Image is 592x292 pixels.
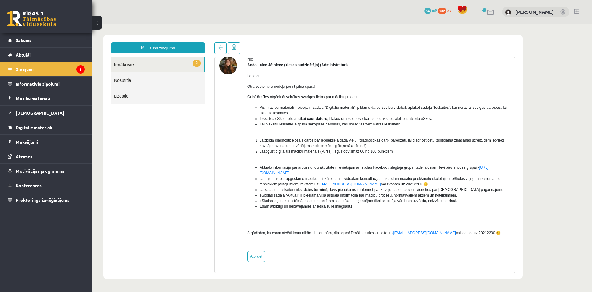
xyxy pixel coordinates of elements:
legend: Ziņojumi [16,62,85,76]
span: Mācību materiāli [16,95,50,101]
a: Sākums [8,33,85,47]
span: 54 [424,8,431,14]
span: Ieskaites eSkolā pildām , blakus cilnēs/logos/iekārtās nedrīkst paralēli būt atvērta eSkola. [167,93,341,97]
span: Digitālie materiāli [16,125,52,130]
span: eSkolas ziņojumu sistēmā, rakstot konkrētam skolotājam, ieķeksējam tikai skolotāja vārdu un uzvār... [167,175,364,179]
a: [DEMOGRAPHIC_DATA] [8,106,85,120]
img: Anda Laine Jātniece (klases audzinātāja) [127,33,145,51]
span: Gribējām Tev atgādināt vairākas svarīgas lietas par mācību procesu – [155,71,269,75]
span: Aktuāli [16,52,31,57]
span: Konferences [16,183,42,188]
span: mP [432,8,437,13]
span: Sākums [16,37,31,43]
a: 282 xp [438,8,454,13]
a: Proktoringa izmēģinājums [8,193,85,207]
span: [DEMOGRAPHIC_DATA] [16,110,64,116]
a: Motivācijas programma [8,164,85,178]
i: 6 [76,65,85,74]
a: Rīgas 1. Tālmācības vidusskola [7,11,56,26]
a: [PERSON_NAME] [515,9,554,15]
a: Aktuāli [8,48,85,62]
a: Atbildēt [155,227,173,238]
a: Maksājumi [8,135,85,149]
a: Nosūtītie [18,49,112,64]
a: [EMAIL_ADDRESS][DOMAIN_NAME] [301,207,364,211]
span: Proktoringa izmēģinājums [16,197,69,203]
span: Jāapgūst digitālais mācību materiāls (kurss), iegūstot vismaz 60 no 100 punktiem. [167,125,301,130]
a: Informatīvie ziņojumi [8,77,85,91]
a: 2Ienākošie [18,33,111,49]
a: Mācību materiāli [8,91,85,105]
a: Dzēstie [18,64,112,80]
span: 😊 [331,158,335,163]
a: 54 mP [424,8,437,13]
span: 282 [438,8,446,14]
span: Aktuālo informāciju par ārpusstundu aktivitātēm ievietojam arī skolas Facebook slēgtajā grupā, tā... [167,142,396,151]
span: Otrā septembra nedēļa jau rit pilnā sparā! [155,61,223,65]
span: Ja kādai no ieskaitēm ir , Tavs pienākums ir informēt par kavējuma iemeslu un vienoties par [DEMO... [167,164,412,168]
span: 😊 [404,207,408,211]
span: eSkolas sadaļā “Aktuāli” ir pieejama visa aktuālā informācija par mācību procesu, normatīvajiem a... [167,169,364,174]
span: Labdien! [155,50,169,54]
a: [EMAIL_ADDRESS][DOMAIN_NAME] [226,158,289,163]
b: beidzies termiņš [206,164,235,168]
legend: Informatīvie ziņojumi [16,77,85,91]
span: Lai piekļūtu ieskaitei jāizpilda sekojošas darbības, kas norādītas zem katras ieskaites: [167,98,307,103]
span: Esam atbildīgi un nekavējamies ar ieskaišu iesniegšanu! [167,180,260,185]
span: Atgādinām, ka esam atvērti komunikācijai, sarunām, dialogam! Droši sazinies - rakstot uz vai zvan... [155,207,408,211]
a: Atzīmes [8,149,85,163]
span: Visi mācību materiāli ir pieejami sadaļā “Digitālie materiāli”, pildāmo darbu secību vislabāk apl... [167,82,414,91]
a: Ziņojumi6 [8,62,85,76]
span: 2 [100,36,108,43]
strong: Anda Laine Jātniece (klases audzinātāja) (Administratori) [155,39,255,43]
span: Jautājumus par apgūstamo mācību priekšmetu, individuālām konsultācijām uzdodam mācību priekšmetu ... [167,153,409,163]
div: No: [155,33,417,38]
span: Atzīmes [16,154,32,159]
a: Konferences [8,178,85,193]
img: Ralfs Jēkabsons [505,9,511,15]
b: tikai caur datoru [206,93,235,97]
legend: Maksājumi [16,135,85,149]
span: Motivācijas programma [16,168,64,174]
span: xp [447,8,451,13]
a: Jauns ziņojums [18,19,113,30]
span: Jāizpilda diagnosticējošais darbs par iepriekšējā gada vielu (diagnostikas darbi paredzēti, lai d... [167,114,412,124]
a: Digitālie materiāli [8,120,85,134]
